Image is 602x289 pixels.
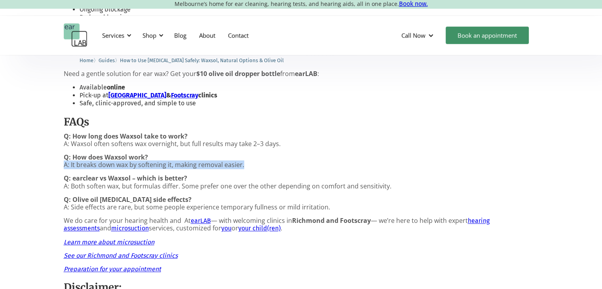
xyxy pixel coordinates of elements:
[80,84,539,91] li: Available
[193,24,222,47] a: About
[221,224,232,232] a: you
[99,56,120,65] li: 〉
[196,69,280,78] strong: $10 olive oil dropper bottle
[64,196,539,211] p: A: Side effects are rare, but some people experience temporary fullness or mild irritation.
[80,13,539,21] li: Reduced hearing
[80,99,539,107] li: Safe, clinic-approved, and simple to use
[401,31,425,39] div: Call Now
[111,224,149,232] a: microsuction
[64,132,188,141] strong: Q: How long does Waxsol take to work?
[64,238,154,246] a: Learn more about microsuction
[64,153,148,162] strong: Q: How does Waxsol work?
[64,174,187,183] strong: Q: earclear vs Waxsol – which is better?
[238,224,281,232] a: your child(ren)
[64,154,539,169] p: A: It breaks down wax by softening it, making removal easier.
[97,23,134,47] div: Services
[64,217,490,232] a: hearing assessments
[80,56,99,65] li: 〉
[166,91,171,99] strong: &
[191,217,211,224] a: earLAB
[102,31,124,39] div: Services
[64,265,161,273] a: Preparation for your appointment
[142,31,156,39] div: Shop
[80,56,93,64] a: Home
[99,56,115,64] a: Guides
[64,115,89,128] strong: FAQs
[80,6,539,13] li: Ongoing blockage
[222,24,255,47] a: Contact
[138,23,166,47] div: Shop
[108,91,166,99] a: [GEOGRAPHIC_DATA]
[120,57,284,63] span: How to Use [MEDICAL_DATA] Safely: Waxsol, Natural Options & Olive Oil
[99,57,115,63] span: Guides
[168,24,193,47] a: Blog
[171,91,198,99] a: Footscray
[446,27,529,44] a: Book an appointment
[395,23,442,47] div: Call Now
[64,133,539,148] p: A: Waxsol often softens wax overnight, but full results may take 2–3 days.
[292,216,371,225] strong: Richmond and Footscray
[80,91,539,99] li: Pick-up at
[64,195,192,204] strong: Q: Olive oil [MEDICAL_DATA] side effects?
[107,84,125,91] strong: online
[120,56,284,64] a: How to Use [MEDICAL_DATA] Safely: Waxsol, Natural Options & Olive Oil
[80,57,93,63] span: Home
[198,91,217,99] strong: clinics
[64,252,178,259] a: See our Richmond and Footscray clinics
[64,217,539,232] p: We do care for your hearing health and At — with welcoming clinics in — we’re here to help with e...
[295,69,317,78] strong: earLAB
[64,70,539,78] p: Need a gentle solution for ear wax? Get your from :
[64,23,87,47] a: home
[64,175,539,190] p: A: Both soften wax, but formulas differ. Some prefer one over the other depending on comfort and ...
